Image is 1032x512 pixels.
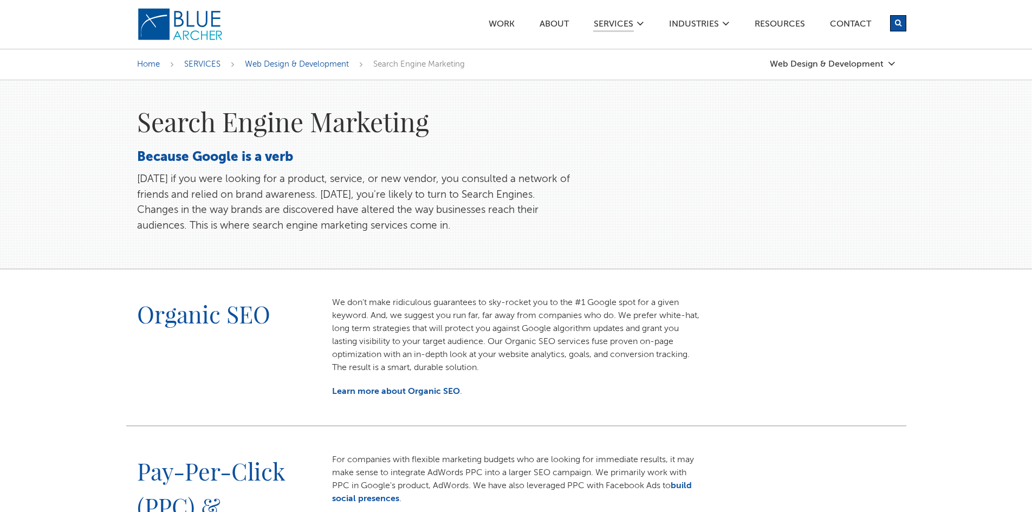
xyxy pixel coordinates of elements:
p: We don't make ridiculous guarantees to sky-rocket you to the #1 Google spot for a given keyword. ... [332,296,700,374]
span: Search Engine Marketing [373,60,465,68]
p: For companies with flexible marketing budgets who are looking for immediate results, it may make ... [332,453,700,505]
a: Resources [754,20,806,31]
a: SERVICES [184,60,220,68]
a: Work [488,20,515,31]
a: ABOUT [539,20,569,31]
img: Blue Archer Logo [137,8,224,41]
a: Web Design & Development [770,60,895,69]
h1: Search Engine Marketing [137,105,570,138]
a: Contact [829,20,872,31]
a: Industries [668,20,719,31]
a: Web Design & Development [245,60,349,68]
a: Learn more about Organic SEO [332,387,460,396]
p: [DATE] if you were looking for a product, service, or new vendor, you consulted a network of frie... [137,172,570,234]
p: . [332,385,700,398]
h3: Because Google is a verb [137,149,570,166]
a: Home [137,60,160,68]
a: SERVICES [593,20,634,32]
h2: Organic SEO [137,296,290,353]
